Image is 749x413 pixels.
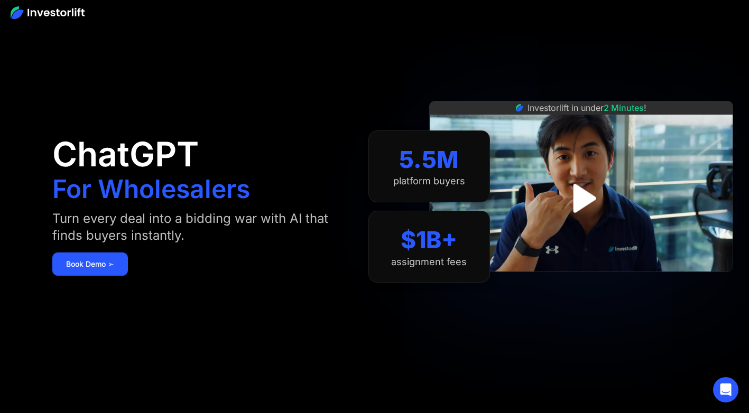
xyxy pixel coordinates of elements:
[558,175,605,222] a: open lightbox
[399,146,459,174] div: 5.5M
[52,252,128,276] a: Book Demo ➢
[502,277,660,290] iframe: Customer reviews powered by Trustpilot
[52,210,347,244] div: Turn every deal into a bidding war with AI that finds buyers instantly.
[713,377,738,402] div: Open Intercom Messenger
[52,176,250,202] h1: For Wholesalers
[604,102,644,113] span: 2 Minutes
[401,226,457,254] div: $1B+
[52,137,199,171] h1: ChatGPT
[393,175,465,187] div: platform buyers
[528,101,646,114] div: Investorlift in under !
[391,256,467,268] div: assignment fees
